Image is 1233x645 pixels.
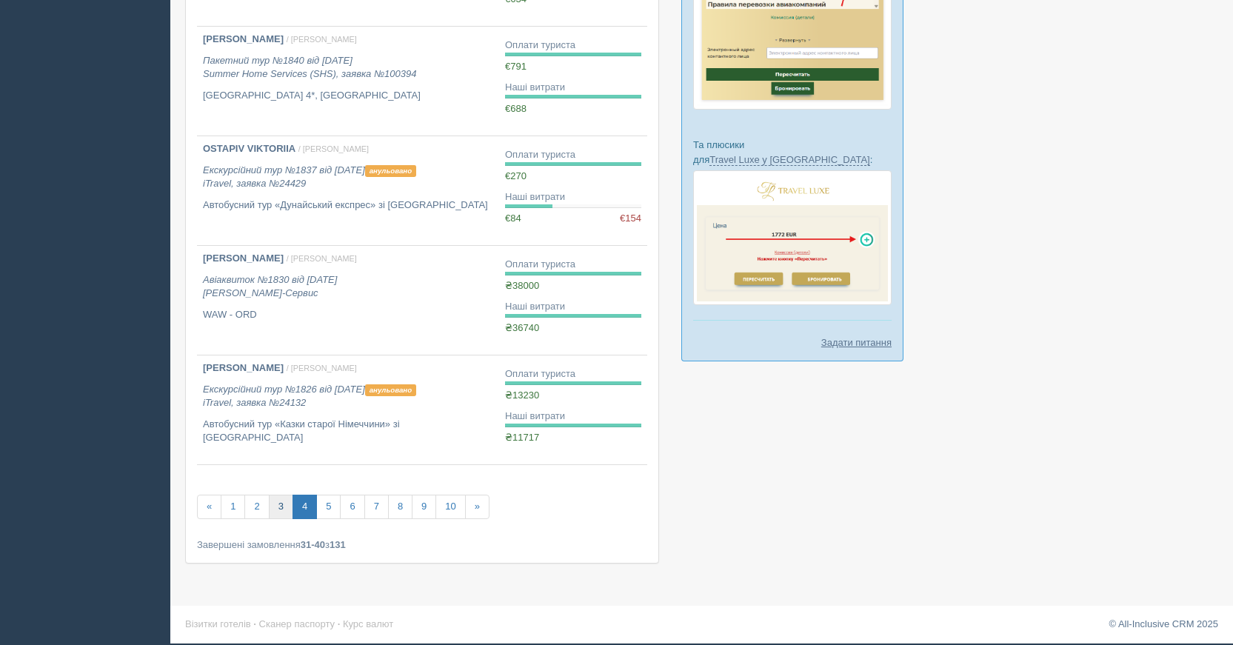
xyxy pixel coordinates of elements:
[203,384,416,409] i: Екскурсійний тур №1826 від [DATE] iTravel, заявка №24132
[197,136,499,245] a: OSTAPIV VIKTORIIA / [PERSON_NAME] Екскурсійний тур №1837 від [DATE]анульовано iTravel, заявка №24...
[505,103,527,114] span: €688
[253,618,256,629] span: ·
[1109,618,1218,629] a: © All-Inclusive CRM 2025
[203,418,493,445] p: Автобусний тур «Казки старої Німеччини» зі [GEOGRAPHIC_DATA]
[197,27,499,136] a: [PERSON_NAME] / [PERSON_NAME] Пакетний тур №1840 від [DATE]Summer Home Services (SHS), заявка №10...
[340,495,364,519] a: 6
[505,410,641,424] div: Наші витрати
[197,355,499,464] a: [PERSON_NAME] / [PERSON_NAME] Екскурсійний тур №1826 від [DATE]анульовано iTravel, заявка №24132 ...
[505,190,641,204] div: Наші витрати
[203,362,284,373] b: [PERSON_NAME]
[287,364,357,372] span: / [PERSON_NAME]
[269,495,293,519] a: 3
[620,212,641,226] span: €154
[505,213,521,224] span: €84
[203,308,493,322] p: WAW - ORD
[185,618,251,629] a: Візитки готелів
[364,495,389,519] a: 7
[203,274,337,299] i: Авіаквиток №1830 від [DATE] [PERSON_NAME]-Сервис
[505,432,539,443] span: ₴11717
[505,322,539,333] span: ₴36740
[244,495,269,519] a: 2
[505,170,527,181] span: €270
[465,495,489,519] a: »
[505,367,641,381] div: Оплати туриста
[203,198,493,213] p: Автобусний тур «Дунайський експрес» зі [GEOGRAPHIC_DATA]
[259,618,335,629] a: Сканер паспорту
[197,495,221,519] a: «
[365,165,416,177] span: анульовано
[505,81,641,95] div: Наші витрати
[505,300,641,314] div: Наші витрати
[505,148,641,162] div: Оплати туриста
[505,280,539,291] span: ₴38000
[301,539,325,550] b: 31-40
[203,143,295,154] b: OSTAPIV VIKTORIIA
[343,618,393,629] a: Курс валют
[435,495,465,519] a: 10
[203,33,284,44] b: [PERSON_NAME]
[197,538,647,552] div: Завершені замовлення з
[505,61,527,72] span: €791
[412,495,436,519] a: 9
[505,39,641,53] div: Оплати туриста
[221,495,245,519] a: 1
[693,170,892,305] img: travel-luxe-%D0%BF%D0%BE%D0%B4%D0%B1%D0%BE%D1%80%D0%BA%D0%B0-%D1%81%D1%80%D0%BC-%D0%B4%D0%BB%D1%8...
[365,384,416,396] span: анульовано
[203,164,416,190] i: Екскурсійний тур №1837 від [DATE] iTravel, заявка №24429
[388,495,412,519] a: 8
[287,35,357,44] span: / [PERSON_NAME]
[821,335,892,350] a: Задати питання
[293,495,317,519] a: 4
[316,495,341,519] a: 5
[693,138,892,166] p: Та плюсики для :
[505,258,641,272] div: Оплати туриста
[203,55,416,80] i: Пакетний тур №1840 від [DATE] Summer Home Services (SHS), заявка №100394
[709,154,869,166] a: Travel Luxe у [GEOGRAPHIC_DATA]
[287,254,357,263] span: / [PERSON_NAME]
[203,89,493,103] p: [GEOGRAPHIC_DATA] 4*, [GEOGRAPHIC_DATA]
[197,246,499,355] a: [PERSON_NAME] / [PERSON_NAME] Авіаквиток №1830 від [DATE][PERSON_NAME]-Сервис WAW - ORD
[505,390,539,401] span: ₴13230
[298,144,369,153] span: / [PERSON_NAME]
[338,618,341,629] span: ·
[203,253,284,264] b: [PERSON_NAME]
[330,539,346,550] b: 131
